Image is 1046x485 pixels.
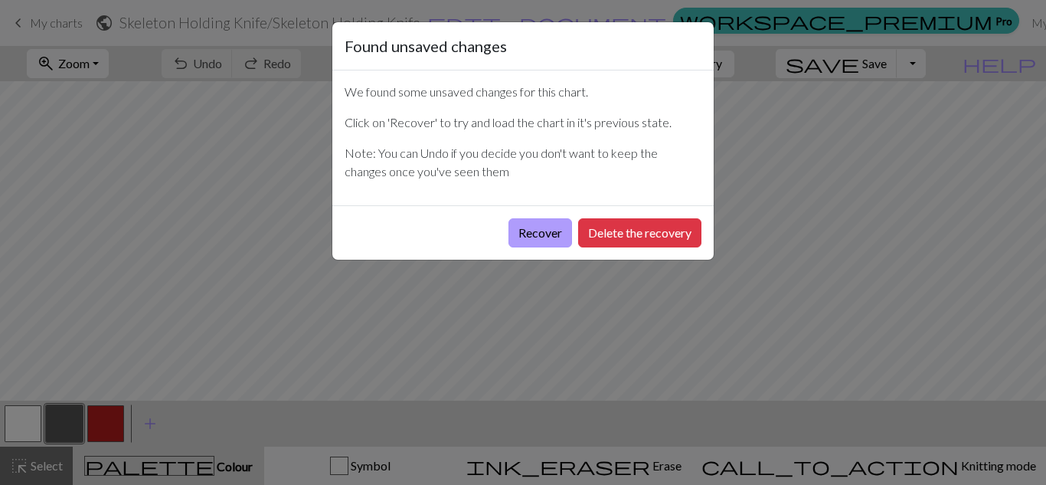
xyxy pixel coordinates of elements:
[345,34,507,57] h5: Found unsaved changes
[345,113,701,132] p: Click on 'Recover' to try and load the chart in it's previous state.
[345,144,701,181] p: Note: You can Undo if you decide you don't want to keep the changes once you've seen them
[508,218,572,247] button: Recover
[578,218,701,247] button: Delete the recovery
[345,83,701,101] p: We found some unsaved changes for this chart.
